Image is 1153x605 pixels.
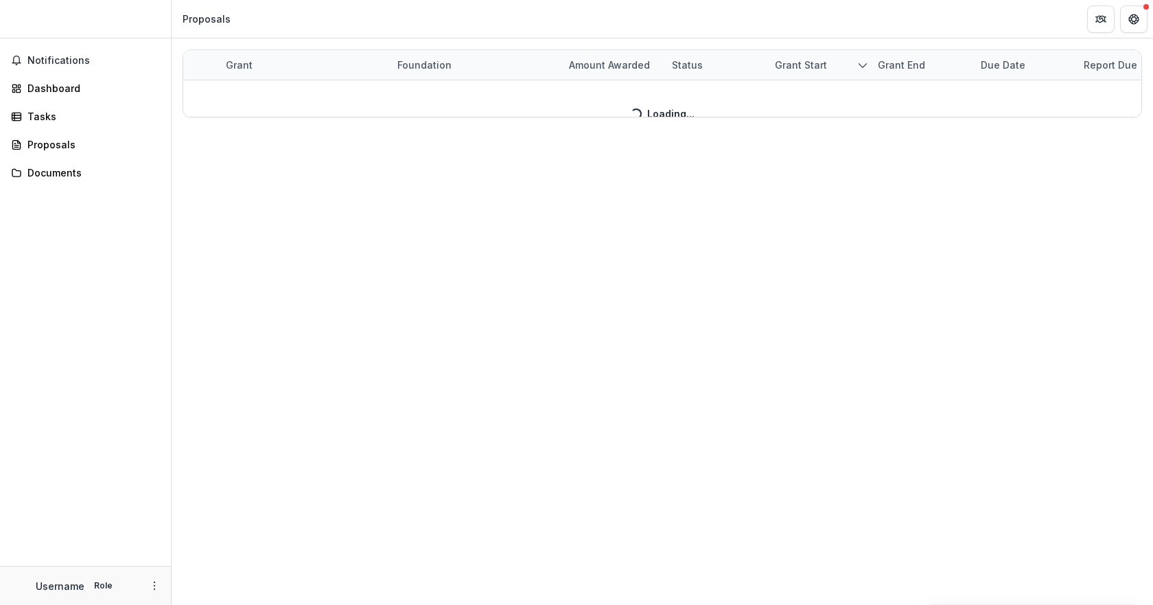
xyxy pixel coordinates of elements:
[36,579,84,593] p: Username
[27,165,154,180] div: Documents
[27,137,154,152] div: Proposals
[5,133,165,156] a: Proposals
[27,109,154,124] div: Tasks
[1120,5,1148,33] button: Get Help
[177,9,236,29] nav: breadcrumb
[5,105,165,128] a: Tasks
[90,580,117,592] p: Role
[146,578,163,594] button: More
[5,77,165,100] a: Dashboard
[183,12,231,26] div: Proposals
[1087,5,1115,33] button: Partners
[5,161,165,184] a: Documents
[27,81,154,95] div: Dashboard
[27,55,160,67] span: Notifications
[5,49,165,71] button: Notifications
